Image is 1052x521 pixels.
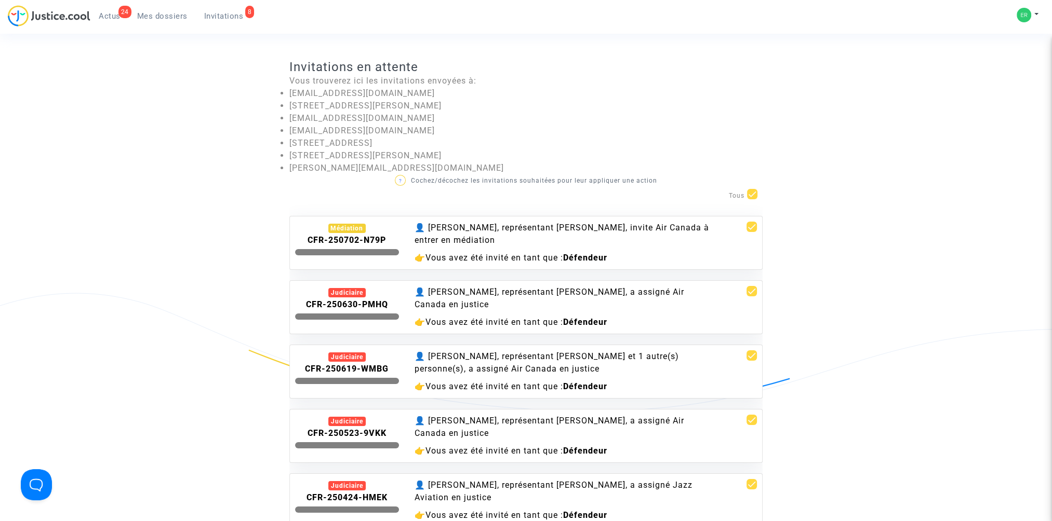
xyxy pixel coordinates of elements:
[415,445,717,457] div: 👉
[563,253,607,263] b: Défendeur
[137,11,188,21] span: Mes dossiers
[415,350,717,375] div: 👤 [PERSON_NAME], représentant [PERSON_NAME] et 1 autre(s) personne(s), a assigné Air Canada en ju...
[99,11,121,21] span: Actus
[425,510,563,520] span: Vous avez été invité en tant que :
[328,288,366,297] div: Judiciaire
[415,479,717,504] div: 👤 [PERSON_NAME], représentant [PERSON_NAME], a assigné Jazz Aviation en justice
[289,125,763,137] li: [EMAIL_ADDRESS][DOMAIN_NAME]
[245,6,255,18] div: 8
[289,76,476,86] span: Vous trouverez ici les invitations envoyées à:
[118,6,131,18] div: 24
[563,446,607,456] b: Défendeur
[308,235,386,245] b: CFR-250702-N79P
[204,11,244,21] span: Invitations
[563,510,607,520] b: Défendeur
[307,492,388,502] b: CFR-250424-HMEK
[289,162,763,174] li: [PERSON_NAME][EMAIL_ADDRESS][DOMAIN_NAME]
[305,364,389,374] b: CFR-250619-WMBG
[308,428,387,438] b: CFR-250523-9VKK
[328,481,366,490] div: Judiciaire
[729,192,744,199] span: Tous
[563,317,607,327] b: Défendeur
[21,469,52,500] iframe: Help Scout Beacon - Open
[415,415,717,440] div: 👤 [PERSON_NAME], représentant [PERSON_NAME], a assigné Air Canada en justice
[425,253,563,263] span: Vous avez été invité en tant que :
[289,60,763,75] h3: Invitations en attente
[425,317,563,327] span: Vous avez été invité en tant que :
[415,222,717,246] div: 👤 [PERSON_NAME], représentant [PERSON_NAME], invite Air Canada à entrer en médiation
[415,286,717,311] div: 👤 [PERSON_NAME], représentant [PERSON_NAME], a assigné Air Canada en justice
[90,8,129,24] a: 24Actus
[425,446,563,456] span: Vous avez été invité en tant que :
[328,417,366,426] div: Judiciaire
[1017,8,1031,22] img: 593637cea3e2098a24bc43b225ee4d78
[289,137,763,149] li: [STREET_ADDRESS]
[129,8,196,24] a: Mes dossiers
[415,316,717,328] div: 👉
[196,8,252,24] a: 8Invitations
[415,252,717,264] div: 👉
[8,5,90,26] img: jc-logo.svg
[289,112,763,125] li: [EMAIL_ADDRESS][DOMAIN_NAME]
[415,380,717,393] div: 👉
[289,87,763,100] li: [EMAIL_ADDRESS][DOMAIN_NAME]
[289,174,763,187] p: Cochez/décochez les invitations souhaitées pour leur appliquer une action
[328,352,366,362] div: Judiciaire
[399,178,402,184] span: ?
[289,149,763,162] li: [STREET_ADDRESS][PERSON_NAME]
[289,100,763,112] li: [STREET_ADDRESS][PERSON_NAME]
[425,381,563,391] span: Vous avez été invité en tant que :
[563,381,607,391] b: Défendeur
[306,299,388,309] b: CFR-250630-PMHQ
[328,224,366,233] div: Médiation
